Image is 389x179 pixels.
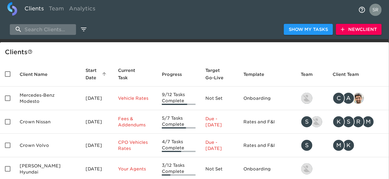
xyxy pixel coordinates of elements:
span: Start Date [86,67,108,81]
div: M [333,139,345,151]
p: Vehicle Rates [118,95,152,101]
a: Analytics [67,2,98,17]
td: [DATE] [81,87,113,110]
img: Profile [369,4,382,16]
td: Crown Volvo [15,134,81,157]
button: notifications [355,2,369,17]
a: Team [46,2,67,17]
p: Your Agents [118,166,152,172]
span: This is the next Task in this Hub that should be completed [118,67,144,81]
span: Target Go-Live [205,67,234,81]
div: S [342,116,355,128]
td: Onboarding [238,87,296,110]
button: Show My Tasks [284,24,333,35]
img: sandeep@simplemnt.com [353,93,364,104]
td: Rates and F&I [238,134,296,157]
div: M [362,116,374,128]
button: NewClient [336,24,382,35]
span: Current Task [118,67,152,81]
img: austin@roadster.com [311,116,322,127]
td: Mercedes-Benz Modesto [15,87,81,110]
p: Due - [DATE] [205,116,234,128]
div: savannah@roadster.com [301,139,323,151]
img: logo [7,2,17,16]
td: 5/7 Tasks Complete [157,110,200,134]
div: S [301,116,313,128]
td: Not Set [200,87,238,110]
span: Client Name [20,71,55,78]
span: Team [301,71,321,78]
span: Template [243,71,272,78]
span: Client Team [333,71,367,78]
td: Crown Nissan [15,110,81,134]
span: New Client [341,26,377,33]
div: R [352,116,364,128]
div: savannah@roadster.com, austin@roadster.com [301,116,323,128]
div: kevin.lo@roadster.com [301,92,323,104]
td: Rates and F&I [238,110,296,134]
div: kevin.lo@roadster.com [301,163,323,175]
div: Client s [5,47,387,57]
div: clayton.mandel@roadster.com, angelique.nurse@roadster.com, sandeep@simplemnt.com [333,92,384,104]
td: 4/7 Tasks Complete [157,134,200,157]
div: kwilson@crowncars.com, sparent@crowncars.com, rrobins@crowncars.com, mcooley@crowncars.com [333,116,384,128]
span: Calculated based on the start date and the duration of all Tasks contained in this Hub. [205,67,226,81]
td: 9/12 Tasks Complete [157,87,200,110]
p: Fees & Addendums [118,116,152,128]
svg: This is a list of all of your clients and clients shared with you [28,49,32,54]
button: edit [78,24,89,35]
input: search [10,24,76,35]
div: A [342,92,355,104]
img: kevin.lo@roadster.com [301,163,312,174]
span: Show My Tasks [289,26,328,33]
p: Due - [DATE] [205,139,234,151]
div: mcooley@crowncars.com, kwilson@crowncars.com [333,139,384,151]
td: [DATE] [81,110,113,134]
span: Progress [162,71,190,78]
div: C [333,92,345,104]
td: [DATE] [81,134,113,157]
div: S [301,139,313,151]
a: Clients [22,2,46,17]
div: K [342,139,355,151]
div: K [333,116,345,128]
p: CPO Vehicles Rates [118,139,152,151]
img: kevin.lo@roadster.com [301,93,312,104]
